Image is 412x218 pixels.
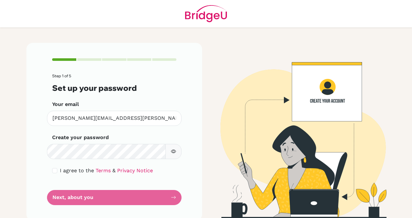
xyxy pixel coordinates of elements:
input: Insert your email* [47,111,182,126]
span: I agree to the [60,167,94,174]
span: Step 1 of 5 [52,73,71,78]
a: Terms [96,167,111,174]
a: Privacy Notice [117,167,153,174]
label: Create your password [52,134,109,141]
span: & [112,167,116,174]
h3: Set up your password [52,83,176,93]
label: Your email [52,100,79,108]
